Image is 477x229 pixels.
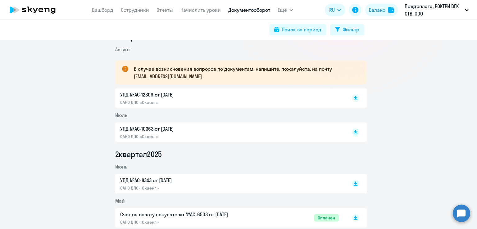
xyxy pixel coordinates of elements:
img: balance [388,7,394,13]
button: Ещё [278,4,293,16]
span: Оплачен [314,214,339,222]
li: 2 квартал 2025 [115,149,367,159]
p: ОАНО ДПО «Скаенг» [120,185,251,191]
span: Август [115,46,130,52]
div: Фильтр [343,26,359,33]
span: Ещё [278,6,287,14]
p: ОАНО ДПО «Скаенг» [120,134,251,139]
a: Документооборот [228,7,270,13]
button: Балансbalance [365,4,398,16]
div: Поиск за период [282,26,321,33]
a: Сотрудники [121,7,149,13]
a: Отчеты [157,7,173,13]
a: УПД №AC-10363 от [DATE]ОАНО ДПО «Скаенг» [120,125,339,139]
p: УПД №AC-8343 от [DATE] [120,177,251,184]
p: УПД №AC-10363 от [DATE] [120,125,251,132]
p: УПД №AC-12306 от [DATE] [120,91,251,98]
a: Счет на оплату покупателю №AC-6503 от [DATE]ОАНО ДПО «Скаенг»Оплачен [120,211,339,225]
button: Фильтр [330,24,364,35]
a: УПД №AC-12306 от [DATE]ОАНО ДПО «Скаенг» [120,91,339,105]
p: В случае возникновения вопросов по документам, напишите, пожалуйста, на почту [EMAIL_ADDRESS][DOM... [134,65,356,80]
p: Предоплата, РОКТРИ ВГК СТВ, ООО [405,2,462,17]
button: RU [325,4,345,16]
a: Дашборд [92,7,113,13]
button: Поиск за период [269,24,326,35]
span: Июль [115,112,127,118]
p: Счет на оплату покупателю №AC-6503 от [DATE] [120,211,251,218]
button: Предоплата, РОКТРИ ВГК СТВ, ООО [402,2,472,17]
span: Май [115,198,125,204]
div: Баланс [369,6,385,14]
a: Начислить уроки [180,7,221,13]
span: RU [329,6,335,14]
p: ОАНО ДПО «Скаенг» [120,100,251,105]
a: УПД №AC-8343 от [DATE]ОАНО ДПО «Скаенг» [120,177,339,191]
p: ОАНО ДПО «Скаенг» [120,219,251,225]
span: Июнь [115,164,127,170]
